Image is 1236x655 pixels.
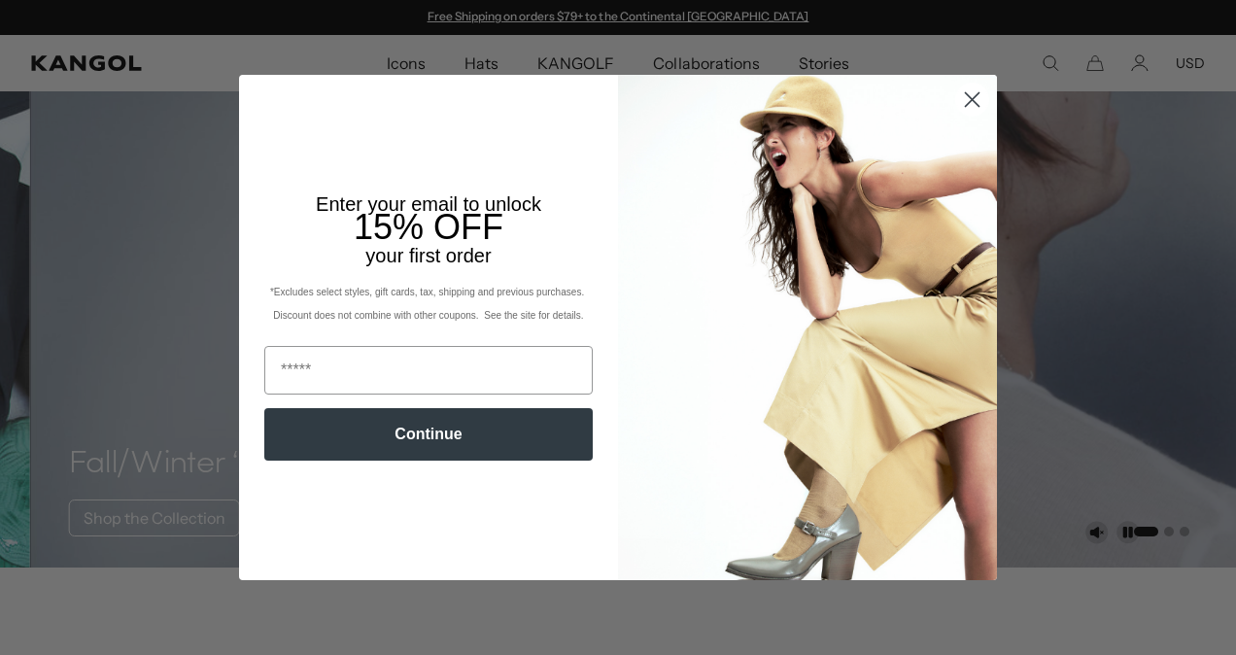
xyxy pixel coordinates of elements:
span: 15% OFF [354,207,503,247]
span: Enter your email to unlock [316,193,541,215]
span: *Excludes select styles, gift cards, tax, shipping and previous purchases. Discount does not comb... [270,287,587,321]
input: Email [264,346,593,395]
button: Continue [264,408,593,461]
span: your first order [365,245,491,266]
button: Close dialog [955,83,989,117]
img: 93be19ad-e773-4382-80b9-c9d740c9197f.jpeg [618,75,997,580]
